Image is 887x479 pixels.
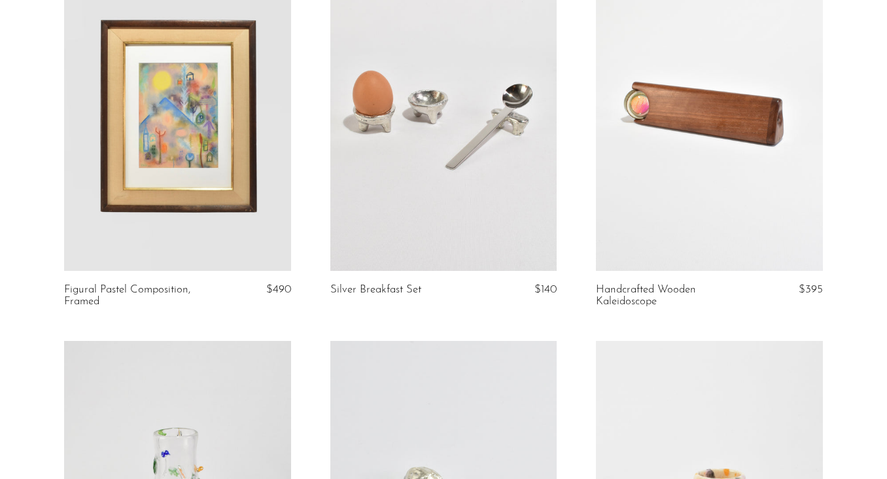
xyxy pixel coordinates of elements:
[799,284,823,295] span: $395
[596,284,747,308] a: Handcrafted Wooden Kaleidoscope
[534,284,557,295] span: $140
[330,284,421,296] a: Silver Breakfast Set
[266,284,291,295] span: $490
[64,284,215,308] a: Figural Pastel Composition, Framed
